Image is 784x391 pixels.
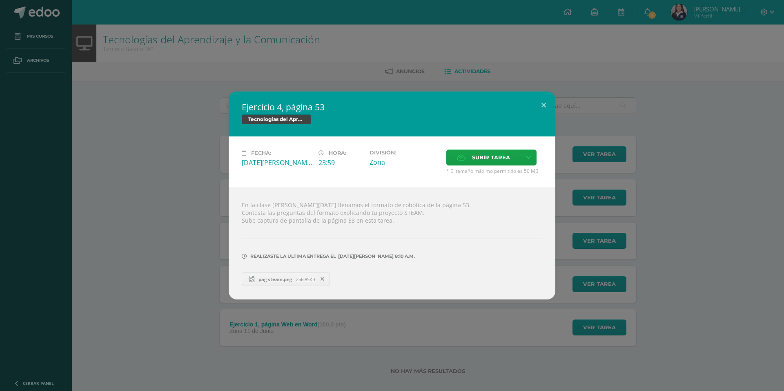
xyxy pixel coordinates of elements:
[254,276,296,282] span: pag steam.png
[370,158,440,167] div: Zona
[242,158,312,167] div: [DATE][PERSON_NAME]
[316,275,330,284] span: Remover entrega
[251,150,271,156] span: Fecha:
[250,253,336,259] span: Realizaste la última entrega el
[242,114,311,124] span: Tecnologías del Aprendizaje y la Comunicación
[229,188,555,299] div: En la clase [PERSON_NAME][DATE] llenamos el formato de robótica de la página 53. Contesta las pre...
[242,101,542,113] h2: Ejercicio 4, página 53
[296,276,315,282] span: 256.85KB
[329,150,346,156] span: Hora:
[336,256,415,257] span: [DATE][PERSON_NAME] 8:10 a.m.
[472,150,510,165] span: Subir tarea
[446,168,542,174] span: * El tamaño máximo permitido es 50 MB
[532,92,555,119] button: Close (Esc)
[318,158,363,167] div: 23:59
[242,272,330,286] a: pag steam.png 256.85KB
[370,150,440,156] label: División:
